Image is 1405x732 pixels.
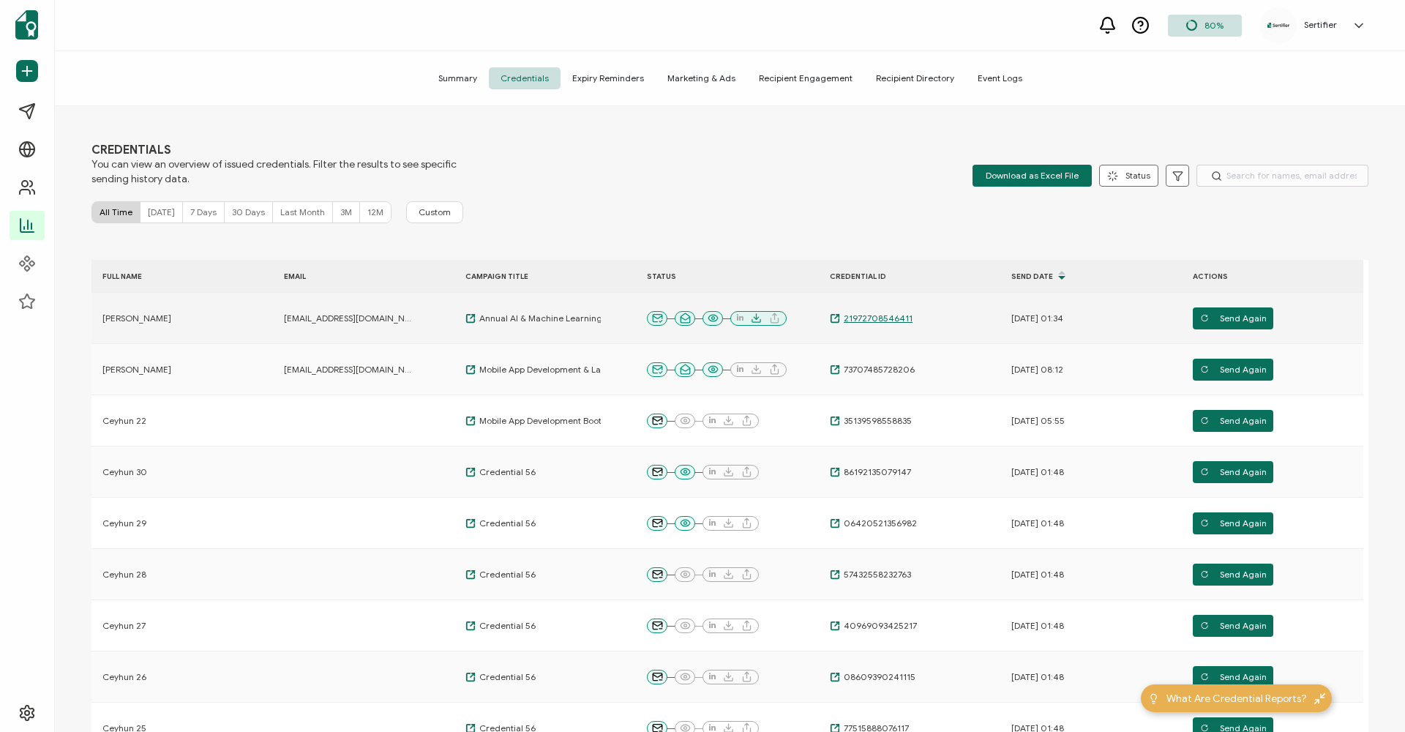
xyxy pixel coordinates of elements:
button: Send Again [1193,666,1273,688]
span: 57432558232763 [840,569,911,580]
span: [DATE] 05:55 [1011,415,1065,427]
button: Status [1099,165,1158,187]
span: Last Month [280,206,325,217]
span: Expiry Reminders [561,67,656,89]
span: 06420521356982 [840,518,917,529]
a: 57432558232763 [830,569,911,580]
span: Credential 56 [476,466,536,478]
span: [DATE] 01:48 [1011,466,1064,478]
span: Ceyhun 28 [102,569,146,580]
span: 73707485728206 [840,364,915,376]
img: a2b2563c-8b05-4910-90fa-0113ce204583.svg [1267,23,1289,28]
span: 86192135079147 [840,466,911,478]
span: [EMAIL_ADDRESS][DOMAIN_NAME] [284,313,412,324]
span: Send Again [1200,666,1267,688]
button: Send Again [1193,307,1273,329]
span: Send Again [1200,359,1267,381]
span: Credential 56 [476,671,536,683]
span: 30 Days [232,206,265,217]
div: ACTIONS [1182,268,1328,285]
span: CREDENTIALS [91,143,457,157]
a: 08609390241115 [830,671,915,683]
img: sertifier-logomark-colored.svg [15,10,38,40]
span: Ceyhun 22 [102,415,146,427]
button: Send Again [1193,564,1273,586]
span: Send Again [1200,461,1267,483]
button: Send Again [1193,461,1273,483]
span: Send Again [1200,410,1267,432]
div: EMAIL [273,268,419,285]
span: 21972708546411 [840,313,913,324]
span: Credential 56 [476,620,536,632]
span: [DATE] 01:48 [1011,671,1064,683]
span: Credentials [489,67,561,89]
a: 21972708546411 [830,313,913,324]
span: Recipient Engagement [747,67,864,89]
span: Credential 56 [476,569,536,580]
span: Ceyhun 29 [102,518,146,529]
span: [DATE] 08:12 [1011,364,1063,376]
button: Send Again [1193,512,1273,534]
div: Send Date [1000,264,1147,288]
span: 35139598558835 [840,415,912,427]
span: [DATE] 01:48 [1011,518,1064,529]
h5: Sertifier [1304,20,1337,30]
button: Send Again [1193,615,1273,637]
span: Recipient Directory [864,67,966,89]
span: Ceyhun 27 [102,620,146,632]
span: What Are Credential Reports? [1166,691,1307,706]
span: [DATE] 01:48 [1011,620,1064,632]
span: Ceyhun 30 [102,466,147,478]
span: Ceyhun 26 [102,671,146,683]
a: 86192135079147 [830,466,911,478]
span: Send Again [1200,564,1267,586]
span: You can view an overview of issued credentials. Filter the results to see specific sending histor... [91,157,457,187]
span: Send Again [1200,307,1267,329]
span: Marketing & Ads [656,67,747,89]
span: 3M [340,206,352,217]
iframe: Chat Widget [1332,662,1405,732]
span: [PERSON_NAME] [102,313,171,324]
span: 08609390241115 [840,671,915,683]
div: STATUS [636,268,819,285]
span: 7 Days [190,206,217,217]
img: minimize-icon.svg [1314,693,1325,704]
div: FULL NAME [91,268,238,285]
span: [PERSON_NAME] [102,364,171,376]
button: Send Again [1193,410,1273,432]
span: 40969093425217 [840,620,917,632]
span: All Time [100,206,132,217]
input: Search for names, email addresses, and IDs [1196,165,1368,187]
span: Download as Excel File [986,165,1079,187]
span: [DATE] 01:34 [1011,313,1063,324]
div: CREDENTIAL ID [819,268,965,285]
span: [EMAIL_ADDRESS][DOMAIN_NAME] [284,364,412,376]
span: Mobile App Development & Launch Achievement Certificate [476,364,622,376]
span: Event Logs [966,67,1034,89]
a: 73707485728206 [830,364,915,376]
span: Send Again [1200,615,1267,637]
span: Credential 56 [476,518,536,529]
span: Custom [419,206,451,218]
span: [DATE] [148,206,175,217]
button: Download as Excel File [973,165,1092,187]
span: [DATE] 01:48 [1011,569,1064,580]
span: 12M [367,206,383,217]
div: CAMPAIGN TITLE [454,268,601,285]
a: 06420521356982 [830,518,917,529]
span: 80% [1204,20,1224,31]
span: Summary [427,67,489,89]
button: Send Again [1193,359,1273,381]
button: Custom [406,201,463,223]
span: Send Again [1200,512,1267,534]
span: Mobile App Development Bootcamp: App Launch Achievement [476,415,622,427]
a: 35139598558835 [830,415,912,427]
span: Annual AI & Machine Learning Summit Participation Certificate [476,313,622,324]
a: 40969093425217 [830,620,917,632]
